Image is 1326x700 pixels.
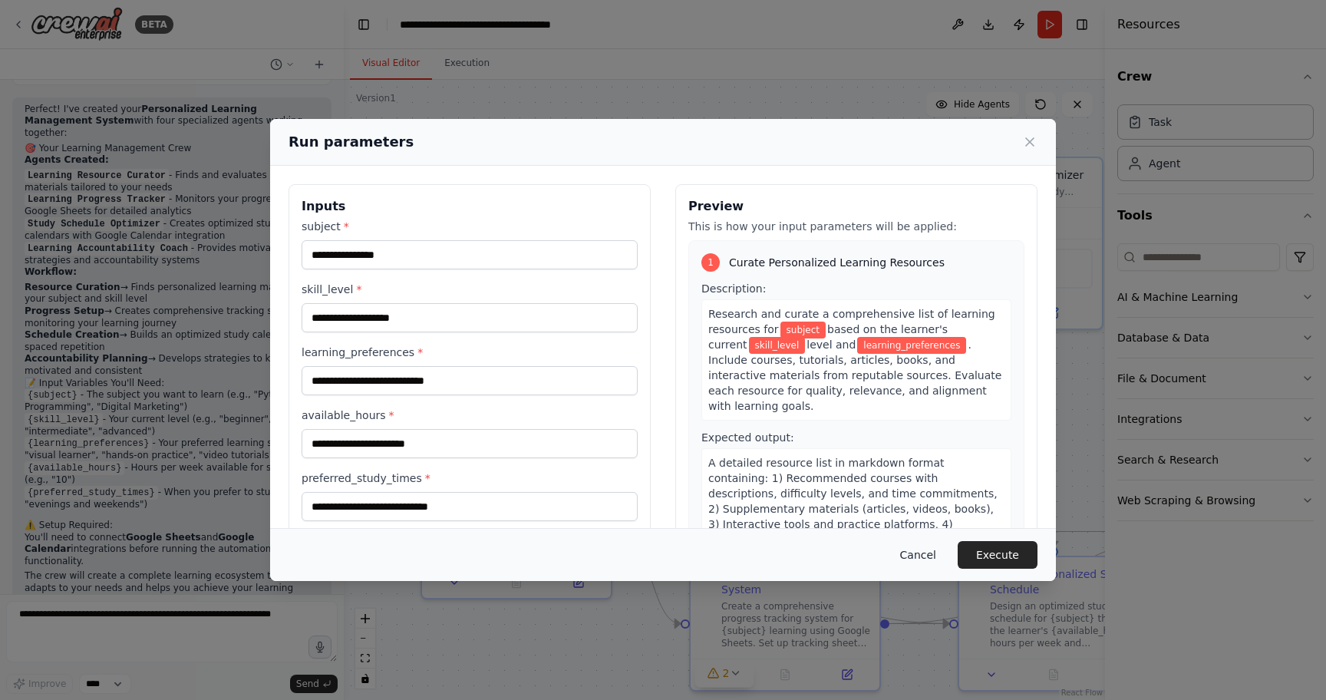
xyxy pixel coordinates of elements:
span: Variable: skill_level [749,337,806,354]
span: Variable: learning_preferences [857,337,966,354]
span: . Include courses, tutorials, articles, books, and interactive materials from reputable sources. ... [708,338,1001,412]
label: learning_preferences [302,345,638,360]
h2: Run parameters [289,131,414,153]
span: Expected output: [701,431,794,444]
p: This is how your input parameters will be applied: [688,219,1024,234]
span: based on the learner's current [708,323,948,351]
button: Cancel [888,541,948,569]
span: Description: [701,282,766,295]
div: 1 [701,253,720,272]
label: preferred_study_times [302,471,638,486]
span: Curate Personalized Learning Resources [729,255,945,270]
label: available_hours [302,408,638,423]
label: skill_level [302,282,638,297]
span: A detailed resource list in markdown format containing: 1) Recommended courses with descriptions,... [708,457,998,546]
span: level and [806,338,856,351]
h3: Inputs [302,197,638,216]
label: subject [302,219,638,234]
button: Execute [958,541,1037,569]
span: Research and curate a comprehensive list of learning resources for [708,308,995,335]
h3: Preview [688,197,1024,216]
span: Variable: subject [780,322,826,338]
